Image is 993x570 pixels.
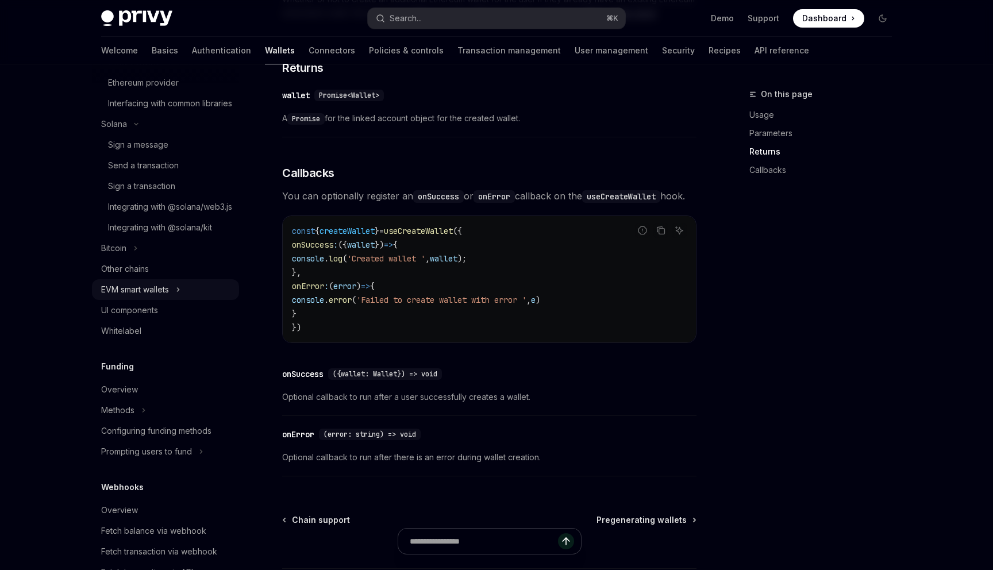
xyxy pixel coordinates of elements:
a: Wallets [265,37,295,64]
div: Sign a transaction [108,179,175,193]
span: ) [536,295,540,305]
button: Ask AI [672,223,687,238]
span: Optional callback to run after there is an error during wallet creation. [282,450,696,464]
a: Callbacks [749,161,901,179]
a: Integrating with @solana/web3.js [92,197,239,217]
a: Connectors [309,37,355,64]
div: Whitelabel [101,324,141,338]
a: Welcome [101,37,138,64]
a: Dashboard [793,9,864,28]
a: Fetch balance via webhook [92,521,239,541]
a: API reference [755,37,809,64]
div: onError [282,429,314,440]
span: 'Created wallet ' [347,253,425,264]
span: useCreateWallet [384,226,453,236]
span: ({wallet: Wallet}) => void [333,369,437,379]
h5: Funding [101,360,134,373]
div: Bitcoin [101,241,126,255]
span: . [324,295,329,305]
span: : [333,240,338,250]
span: wallet [347,240,375,250]
span: Dashboard [802,13,846,24]
div: Ethereum provider [108,76,179,90]
button: Toggle Solana section [92,114,239,134]
span: ⌘ K [606,14,618,23]
a: Whitelabel [92,321,239,341]
span: On this page [761,87,813,101]
a: Chain support [283,514,350,526]
span: (error: string) => void [324,430,416,439]
button: Report incorrect code [635,223,650,238]
code: onSuccess [413,190,464,203]
a: Support [748,13,779,24]
span: e [531,295,536,305]
a: Pregenerating wallets [596,514,695,526]
a: Configuring funding methods [92,421,239,441]
span: Callbacks [282,165,334,181]
a: Sign a message [92,134,239,155]
span: } [292,309,297,319]
div: Solana [101,117,127,131]
a: Send a transaction [92,155,239,176]
a: Usage [749,106,901,124]
code: onError [474,190,515,203]
div: Fetch transaction via webhook [101,545,217,559]
span: ( [352,295,356,305]
span: ) [356,281,361,291]
span: console [292,253,324,264]
div: Overview [101,503,138,517]
span: onError [292,281,324,291]
span: ( [329,281,333,291]
span: => [384,240,393,250]
span: ({ [338,240,347,250]
div: Methods [101,403,134,417]
a: Ethereum provider [92,72,239,93]
a: Fetch transaction via webhook [92,541,239,562]
div: UI components [101,303,158,317]
span: }) [292,322,301,333]
a: Sign a transaction [92,176,239,197]
input: Ask a question... [410,529,558,554]
span: Pregenerating wallets [596,514,687,526]
span: Promise<Wallet> [319,91,379,100]
a: Demo [711,13,734,24]
span: console [292,295,324,305]
div: Fetch balance via webhook [101,524,206,538]
a: Other chains [92,259,239,279]
span: . [324,253,329,264]
div: wallet [282,90,310,101]
span: Optional callback to run after a user successfully creates a wallet. [282,390,696,404]
code: Promise [287,113,325,125]
div: Search... [390,11,422,25]
a: Policies & controls [369,37,444,64]
div: Integrating with @solana/kit [108,221,212,234]
img: dark logo [101,10,172,26]
div: EVM smart wallets [101,283,169,296]
button: Open search [368,8,625,29]
span: const [292,226,315,236]
button: Toggle Bitcoin section [92,238,239,259]
button: Send message [558,533,574,549]
a: Integrating with @solana/kit [92,217,239,238]
a: Interfacing with common libraries [92,93,239,114]
span: = [379,226,384,236]
a: Overview [92,500,239,521]
span: error [333,281,356,291]
span: { [315,226,320,236]
a: User management [575,37,648,64]
div: Prompting users to fund [101,445,192,459]
span: Chain support [292,514,350,526]
span: { [393,240,398,250]
span: } [375,226,379,236]
span: , [425,253,430,264]
button: Copy the contents from the code block [653,223,668,238]
span: ({ [453,226,462,236]
span: You can optionally register an or callback on the hook. [282,188,696,204]
span: , [526,295,531,305]
a: Recipes [709,37,741,64]
span: }, [292,267,301,278]
span: log [329,253,342,264]
div: Configuring funding methods [101,424,211,438]
code: useCreateWallet [582,190,660,203]
span: : [324,281,329,291]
